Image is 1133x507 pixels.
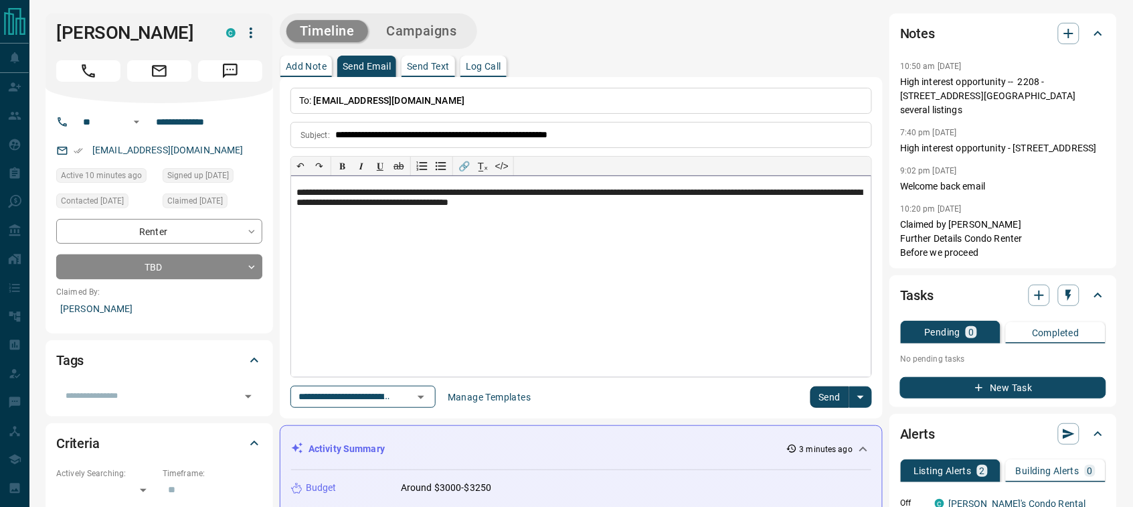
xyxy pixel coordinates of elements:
[900,128,957,137] p: 7:40 pm [DATE]
[474,157,493,175] button: T̲ₓ
[389,157,408,175] button: ab
[56,350,84,371] h2: Tags
[56,298,262,320] p: [PERSON_NAME]
[913,466,972,476] p: Listing Alerts
[900,377,1106,399] button: New Task
[61,169,142,182] span: Active 10 minutes ago
[61,194,124,208] span: Contacted [DATE]
[290,88,872,114] p: To:
[56,194,156,212] div: Fri Sep 12 2025
[1016,466,1079,476] p: Building Alerts
[310,157,329,175] button: ↷
[167,169,229,182] span: Signed up [DATE]
[800,443,853,455] p: 3 minutes ago
[900,166,957,175] p: 9:02 pm [DATE]
[56,168,156,187] div: Sat Sep 13 2025
[167,194,223,208] span: Claimed [DATE]
[925,328,961,337] p: Pending
[286,20,368,42] button: Timeline
[92,145,244,155] a: [EMAIL_ADDRESS][DOMAIN_NAME]
[394,161,404,171] s: ab
[432,157,450,175] button: Bullet list
[300,129,330,141] p: Subject:
[407,62,450,71] p: Send Text
[466,62,501,71] p: Log Call
[163,194,262,212] div: Tue Aug 30 2022
[314,95,465,106] span: [EMAIL_ADDRESS][DOMAIN_NAME]
[900,141,1106,155] p: High interest opportunity - [STREET_ADDRESS]
[900,179,1106,194] p: Welcome back email
[163,467,262,480] p: Timeframe:
[56,219,262,244] div: Renter
[333,157,352,175] button: 𝐁
[343,62,391,71] p: Send Email
[900,218,1106,260] p: Claimed by [PERSON_NAME] Further Details Condo Renter Before we proceed
[900,17,1106,50] div: Notes
[163,168,262,187] div: Wed Jun 22 2022
[371,157,389,175] button: 𝐔
[373,20,470,42] button: Campaigns
[56,255,262,279] div: TBD
[1032,328,1079,338] p: Completed
[968,328,974,337] p: 0
[286,62,327,71] p: Add Note
[56,467,156,480] p: Actively Searching:
[226,28,236,38] div: condos.ca
[455,157,474,175] button: 🔗
[127,60,191,82] span: Email
[493,157,511,175] button: </>
[412,388,430,407] button: Open
[401,481,491,495] p: Around $3000-$3250
[309,442,385,456] p: Activity Summary
[56,433,100,454] h2: Criteria
[198,60,262,82] span: Message
[56,286,262,298] p: Claimed By:
[56,344,262,376] div: Tags
[56,427,262,459] div: Criteria
[810,386,850,408] button: Send
[900,285,934,306] h2: Tasks
[56,60,120,82] span: Call
[900,204,962,214] p: 10:20 pm [DATE]
[900,62,962,71] p: 10:50 am [DATE]
[900,418,1106,450] div: Alerts
[377,161,383,171] span: 𝐔
[352,157,371,175] button: 𝑰
[74,146,83,155] svg: Email Verified
[128,114,145,130] button: Open
[291,437,871,461] div: Activity Summary3 minutes ago
[440,386,539,408] button: Manage Templates
[1087,466,1093,476] p: 0
[900,349,1106,369] p: No pending tasks
[900,423,935,445] h2: Alerts
[413,157,432,175] button: Numbered list
[291,157,310,175] button: ↶
[900,279,1106,311] div: Tasks
[306,481,337,495] p: Budget
[980,466,985,476] p: 2
[810,386,873,408] div: split button
[239,387,258,406] button: Open
[56,22,206,44] h1: [PERSON_NAME]
[900,75,1106,117] p: High interest opportunity -- 2208 - [STREET_ADDRESS][GEOGRAPHIC_DATA] several listings
[900,23,935,44] h2: Notes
